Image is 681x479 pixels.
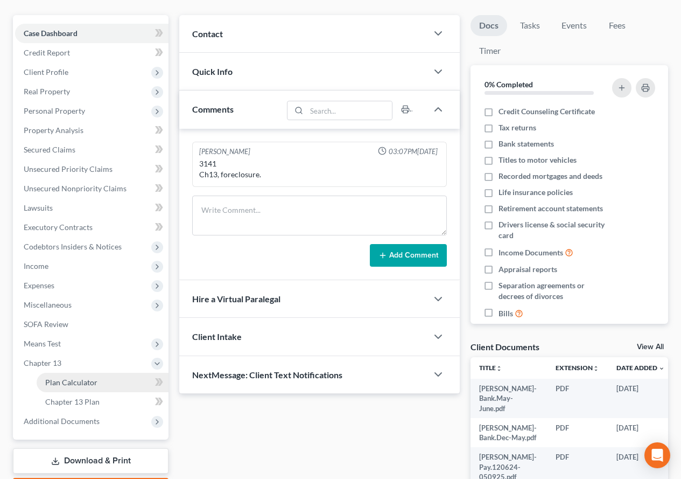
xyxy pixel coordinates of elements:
[13,448,169,474] a: Download & Print
[15,218,169,237] a: Executory Contracts
[644,442,670,468] div: Open Intercom Messenger
[15,24,169,43] a: Case Dashboard
[199,147,250,157] div: [PERSON_NAME]
[24,126,83,135] span: Property Analysis
[608,379,673,418] td: [DATE]
[24,281,54,290] span: Expenses
[37,392,169,412] a: Chapter 13 Plan
[24,223,93,232] span: Executory Contracts
[553,15,595,36] a: Events
[192,104,234,114] span: Comments
[24,358,61,367] span: Chapter 13
[15,198,169,218] a: Lawsuits
[24,261,48,270] span: Income
[24,320,68,329] span: SOFA Review
[499,187,573,198] span: Life insurance policies
[499,280,609,302] span: Separation agreements or decrees of divorces
[499,203,603,214] span: Retirement account statements
[24,48,70,57] span: Credit Report
[45,397,100,406] span: Chapter 13 Plan
[499,155,577,165] span: Titles to motor vehicles
[24,300,72,309] span: Miscellaneous
[471,40,509,61] a: Timer
[499,171,602,182] span: Recorded mortgages and deeds
[499,247,563,258] span: Income Documents
[45,378,97,387] span: Plan Calculator
[608,418,673,448] td: [DATE]
[307,101,392,120] input: Search...
[496,365,502,372] i: unfold_more
[199,158,440,180] div: 3141 Ch13, foreclosure.
[556,364,599,372] a: Extensionunfold_more
[485,80,533,89] strong: 0% Completed
[24,145,75,154] span: Secured Claims
[192,370,342,380] span: NextMessage: Client Text Notifications
[24,339,61,348] span: Means Test
[24,164,113,173] span: Unsecured Priority Claims
[192,66,233,77] span: Quick Info
[600,15,634,36] a: Fees
[471,15,507,36] a: Docs
[24,203,53,212] span: Lawsuits
[24,416,100,426] span: Additional Documents
[15,159,169,179] a: Unsecured Priority Claims
[499,264,557,275] span: Appraisal reports
[499,138,554,149] span: Bank statements
[471,379,547,418] td: [PERSON_NAME]-Bank.May-June.pdf
[616,364,665,372] a: Date Added expand_more
[499,122,536,133] span: Tax returns
[15,121,169,140] a: Property Analysis
[192,29,223,39] span: Contact
[192,294,280,304] span: Hire a Virtual Paralegal
[637,343,664,351] a: View All
[24,67,68,77] span: Client Profile
[547,418,608,448] td: PDF
[479,364,502,372] a: Titleunfold_more
[471,418,547,448] td: [PERSON_NAME]-Bank.Dec-May.pdf
[15,179,169,198] a: Unsecured Nonpriority Claims
[370,244,447,267] button: Add Comment
[593,365,599,372] i: unfold_more
[24,29,78,38] span: Case Dashboard
[547,379,608,418] td: PDF
[24,106,85,115] span: Personal Property
[15,315,169,334] a: SOFA Review
[24,242,122,251] span: Codebtors Insiders & Notices
[192,331,242,342] span: Client Intake
[499,106,595,117] span: Credit Counseling Certificate
[471,341,539,352] div: Client Documents
[499,308,513,319] span: Bills
[389,147,438,157] span: 03:07PM[DATE]
[499,219,609,241] span: Drivers license & social security card
[658,365,665,372] i: expand_more
[15,140,169,159] a: Secured Claims
[511,15,549,36] a: Tasks
[15,43,169,63] a: Credit Report
[37,373,169,392] a: Plan Calculator
[24,87,70,96] span: Real Property
[24,184,127,193] span: Unsecured Nonpriority Claims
